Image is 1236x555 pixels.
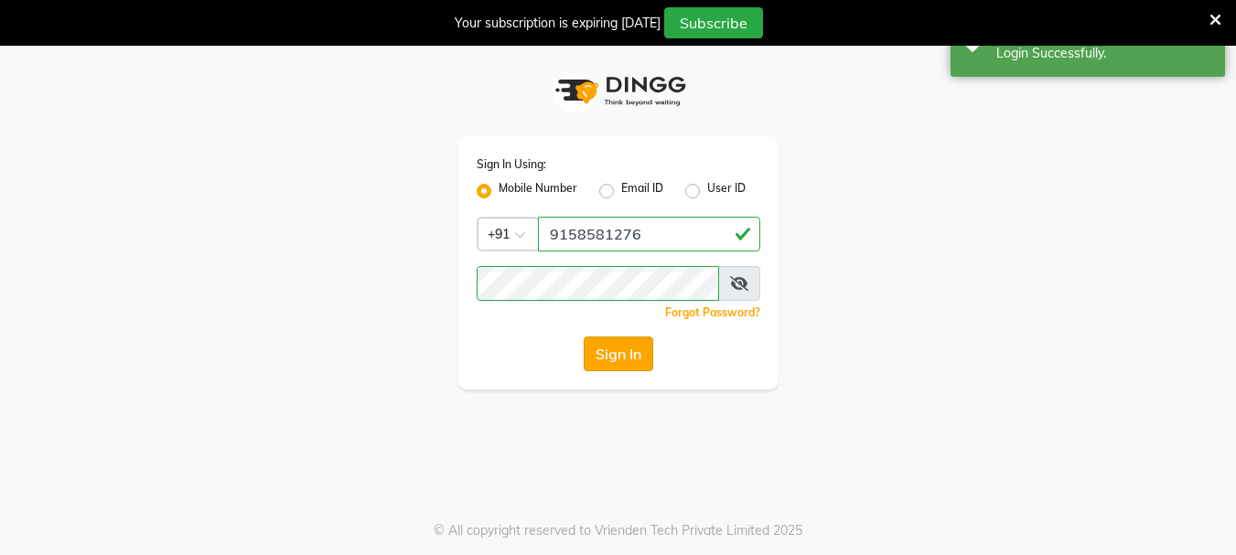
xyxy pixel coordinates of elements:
[477,156,546,173] label: Sign In Using:
[664,7,763,38] button: Subscribe
[621,180,663,202] label: Email ID
[538,217,760,251] input: Username
[499,180,577,202] label: Mobile Number
[996,44,1211,63] div: Login Successfully.
[665,305,760,319] a: Forgot Password?
[707,180,746,202] label: User ID
[455,14,661,33] div: Your subscription is expiring [DATE]
[584,336,653,371] button: Sign In
[477,266,719,301] input: Username
[545,64,692,118] img: logo1.svg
